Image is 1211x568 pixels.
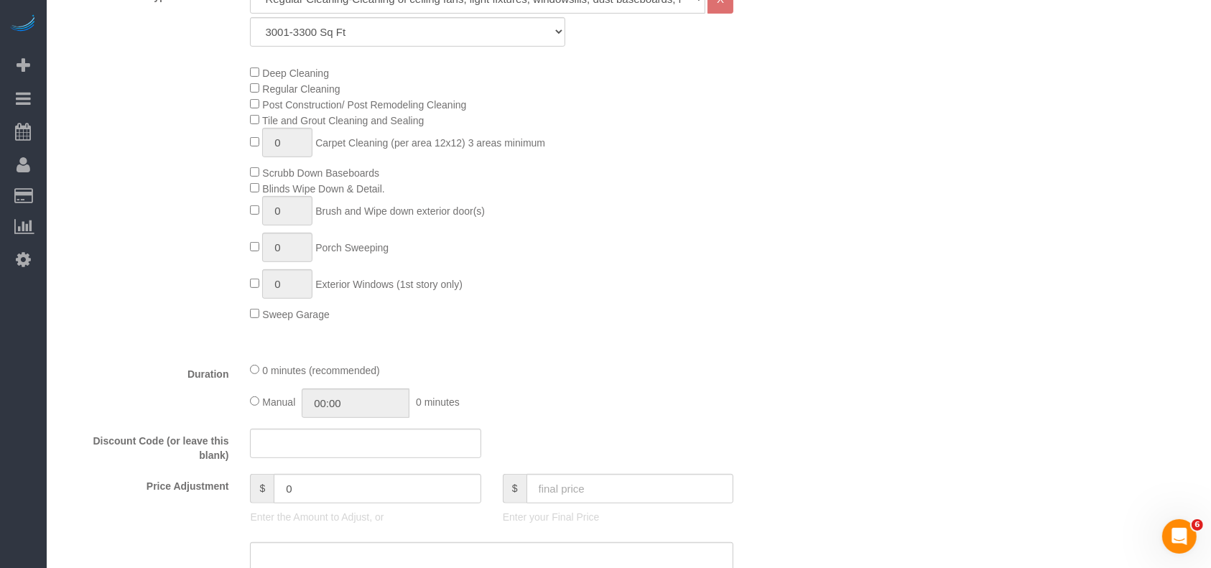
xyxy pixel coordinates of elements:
[262,83,340,95] span: Regular Cleaning
[526,474,734,503] input: final price
[315,242,389,253] span: Porch Sweeping
[262,115,424,126] span: Tile and Grout Cleaning and Sealing
[262,67,329,79] span: Deep Cleaning
[262,396,295,408] span: Manual
[262,183,384,195] span: Blinds Wipe Down & Detail.
[315,279,463,290] span: Exterior Windows (1st story only)
[416,396,460,408] span: 0 minutes
[315,205,485,217] span: Brush and Wipe down exterior door(s)
[262,99,466,111] span: Post Construction/ Post Remodeling Cleaning
[1192,519,1203,531] span: 6
[1162,519,1197,554] iframe: Intercom live chat
[50,362,239,381] label: Duration
[50,429,239,462] label: Discount Code (or leave this blank)
[503,510,733,524] p: Enter your Final Price
[503,474,526,503] span: $
[262,365,379,376] span: 0 minutes (recommended)
[262,167,379,179] span: Scrubb Down Baseboards
[9,14,37,34] img: Automaid Logo
[50,474,239,493] label: Price Adjustment
[315,137,545,149] span: Carpet Cleaning (per area 12x12) 3 areas minimum
[262,309,329,320] span: Sweep Garage
[250,510,481,524] p: Enter the Amount to Adjust, or
[250,474,274,503] span: $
